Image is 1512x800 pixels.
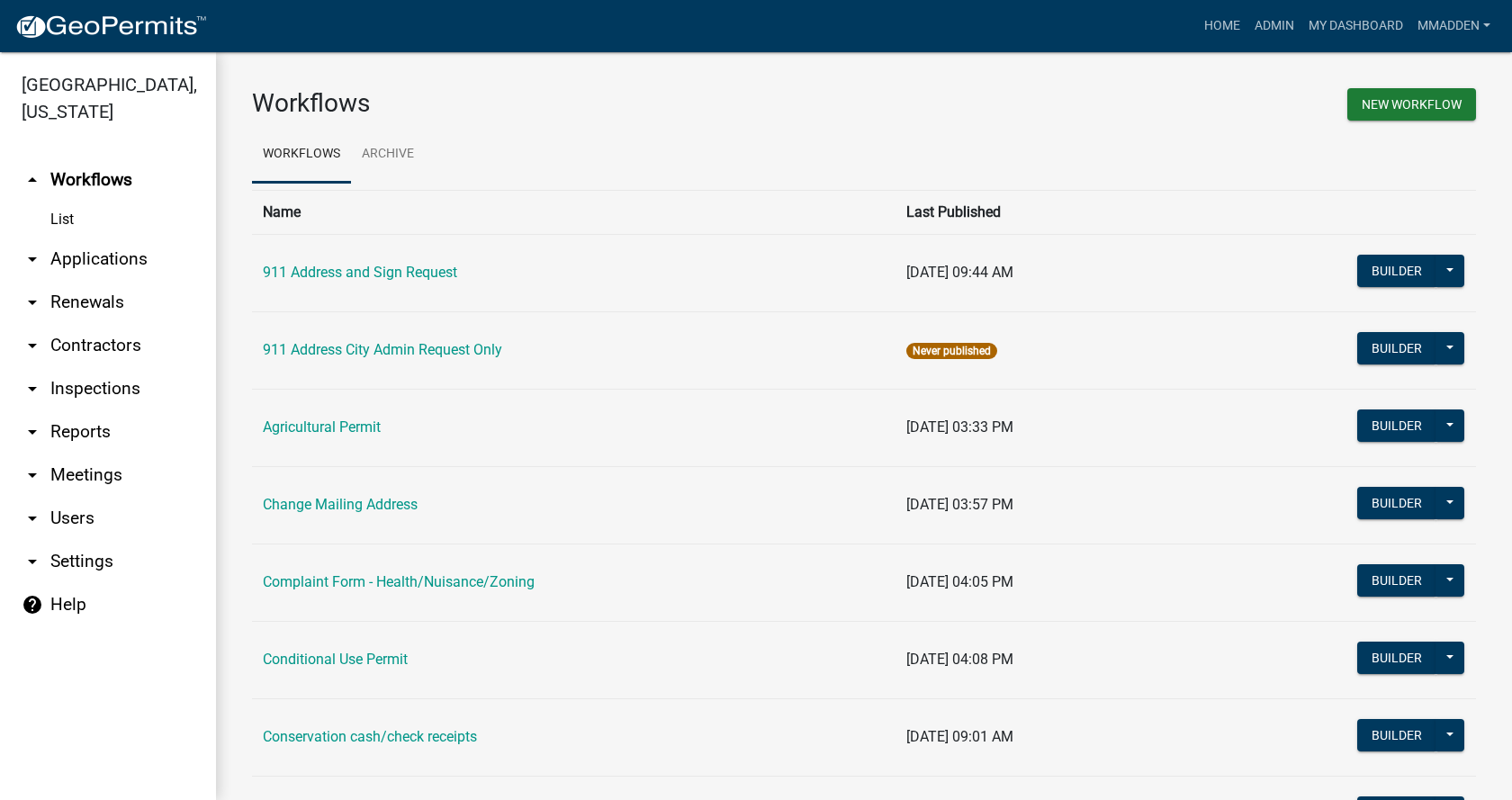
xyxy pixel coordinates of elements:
a: Home [1197,9,1247,43]
i: arrow_drop_down [22,335,43,356]
i: arrow_drop_down [22,464,43,486]
a: 911 Address and Sign Request [263,264,457,281]
a: Conservation cash/check receipts [263,728,477,745]
i: arrow_drop_down [22,292,43,313]
a: Conditional Use Permit [263,651,408,668]
a: Agricultural Permit [263,418,381,436]
th: Last Published [895,190,1252,234]
i: arrow_drop_down [22,551,43,572]
a: 911 Address City Admin Request Only [263,341,502,358]
i: arrow_drop_down [22,508,43,529]
button: Builder [1357,719,1436,751]
a: Archive [351,126,425,184]
span: [DATE] 09:44 AM [906,264,1013,281]
a: Admin [1247,9,1301,43]
button: New Workflow [1347,88,1476,121]
i: arrow_drop_down [22,248,43,270]
span: [DATE] 04:05 PM [906,573,1013,590]
button: Builder [1357,332,1436,364]
button: Builder [1357,564,1436,597]
span: [DATE] 04:08 PM [906,651,1013,668]
button: Builder [1357,487,1436,519]
i: arrow_drop_down [22,378,43,400]
button: Builder [1357,642,1436,674]
span: [DATE] 09:01 AM [906,728,1013,745]
a: My Dashboard [1301,9,1410,43]
span: Never published [906,343,997,359]
h3: Workflows [252,88,850,119]
a: mmadden [1410,9,1498,43]
button: Builder [1357,255,1436,287]
i: arrow_drop_down [22,421,43,443]
a: Workflows [252,126,351,184]
i: arrow_drop_up [22,169,43,191]
a: Complaint Form - Health/Nuisance/Zoning [263,573,535,590]
a: Change Mailing Address [263,496,418,513]
span: [DATE] 03:33 PM [906,418,1013,436]
th: Name [252,190,895,234]
button: Builder [1357,409,1436,442]
i: help [22,594,43,616]
span: [DATE] 03:57 PM [906,496,1013,513]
